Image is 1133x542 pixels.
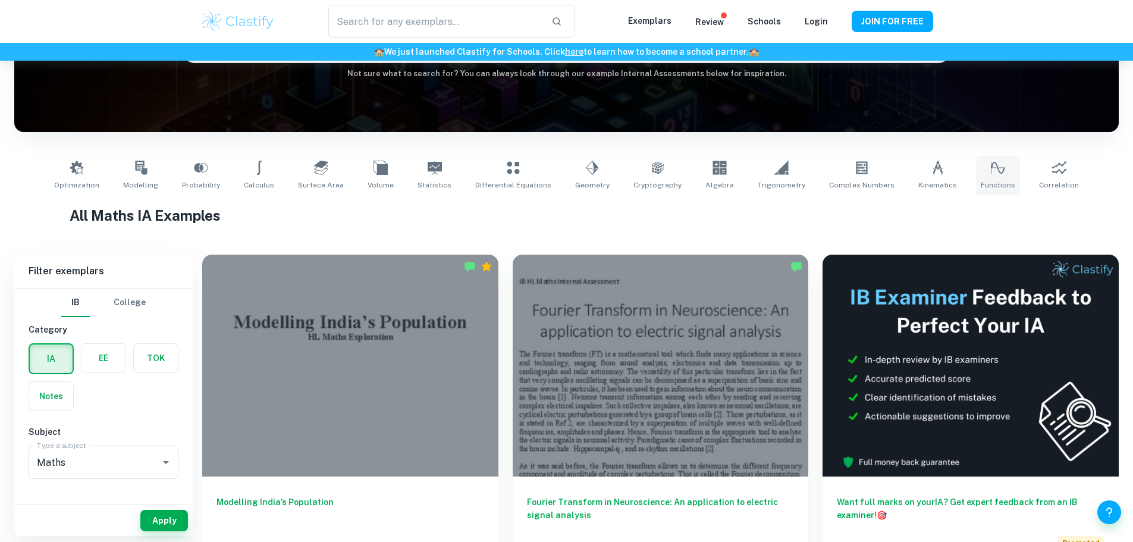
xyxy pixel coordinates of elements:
h6: Not sure what to search for? You can always look through our example Internal Assessments below f... [14,68,1119,80]
button: JOIN FOR FREE [852,11,933,32]
span: Cryptography [633,180,682,190]
button: Help and Feedback [1097,500,1121,524]
button: Apply [140,510,188,531]
div: Premium [481,261,492,272]
span: Modelling [123,180,158,190]
input: Search for any exemplars... [328,5,541,38]
h6: Modelling India’s Population [216,496,484,535]
a: here [565,47,583,57]
button: College [114,289,146,317]
h1: All Maths IA Examples [70,205,1063,226]
img: Marked [790,261,802,272]
span: Geometry [575,180,610,190]
button: EE [81,344,125,372]
span: Trigonometry [758,180,805,190]
span: 🏫 [374,47,384,57]
img: Clastify logo [200,10,276,33]
button: IB [61,289,90,317]
span: Kinematics [918,180,957,190]
h6: We just launched Clastify for Schools. Click to learn how to become a school partner. [2,45,1131,58]
h6: Filter exemplars [14,255,193,288]
p: Review [695,15,724,29]
span: Surface Area [298,180,344,190]
span: Probability [182,180,220,190]
label: Type a subject [37,440,86,450]
span: Statistics [418,180,451,190]
a: Login [805,17,828,26]
span: Optimization [54,180,99,190]
span: Calculus [244,180,274,190]
div: Filter type choice [61,289,146,317]
h6: Fourier Transform in Neuroscience: An application to electric signal analysis [527,496,795,535]
a: Schools [748,17,781,26]
img: Marked [464,261,476,272]
button: IA [30,344,73,373]
h6: Subject [29,425,178,438]
span: Algebra [705,180,734,190]
p: Exemplars [628,14,671,27]
h6: Criteria [29,498,178,511]
span: 🎯 [877,510,887,520]
h6: Want full marks on your IA ? Get expert feedback from an IB examiner! [837,496,1104,522]
img: Thumbnail [823,255,1119,477]
span: 🏫 [749,47,759,57]
span: Volume [368,180,394,190]
button: Notes [29,382,73,411]
span: Differential Equations [475,180,551,190]
span: Correlation [1039,180,1079,190]
button: TOK [134,344,178,372]
span: Functions [981,180,1015,190]
h6: Category [29,323,178,336]
button: Open [158,454,174,471]
span: Complex Numbers [829,180,895,190]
